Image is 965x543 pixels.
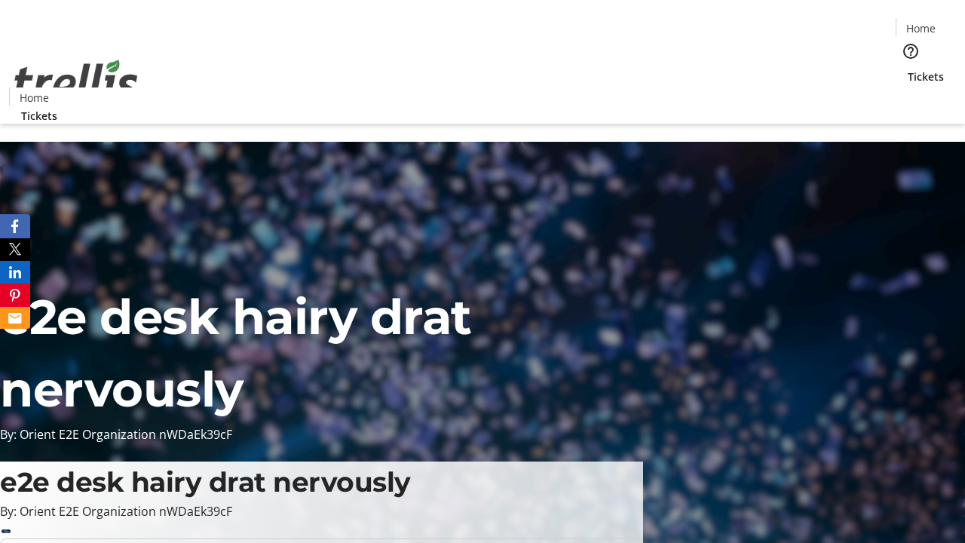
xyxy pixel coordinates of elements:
[906,20,936,36] span: Home
[896,20,945,36] a: Home
[9,108,69,124] a: Tickets
[10,90,58,106] a: Home
[896,84,926,115] button: Cart
[9,43,143,118] img: Orient E2E Organization nWDaEk39cF's Logo
[896,69,956,84] a: Tickets
[20,90,49,106] span: Home
[21,108,57,124] span: Tickets
[896,36,926,66] button: Help
[908,69,944,84] span: Tickets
